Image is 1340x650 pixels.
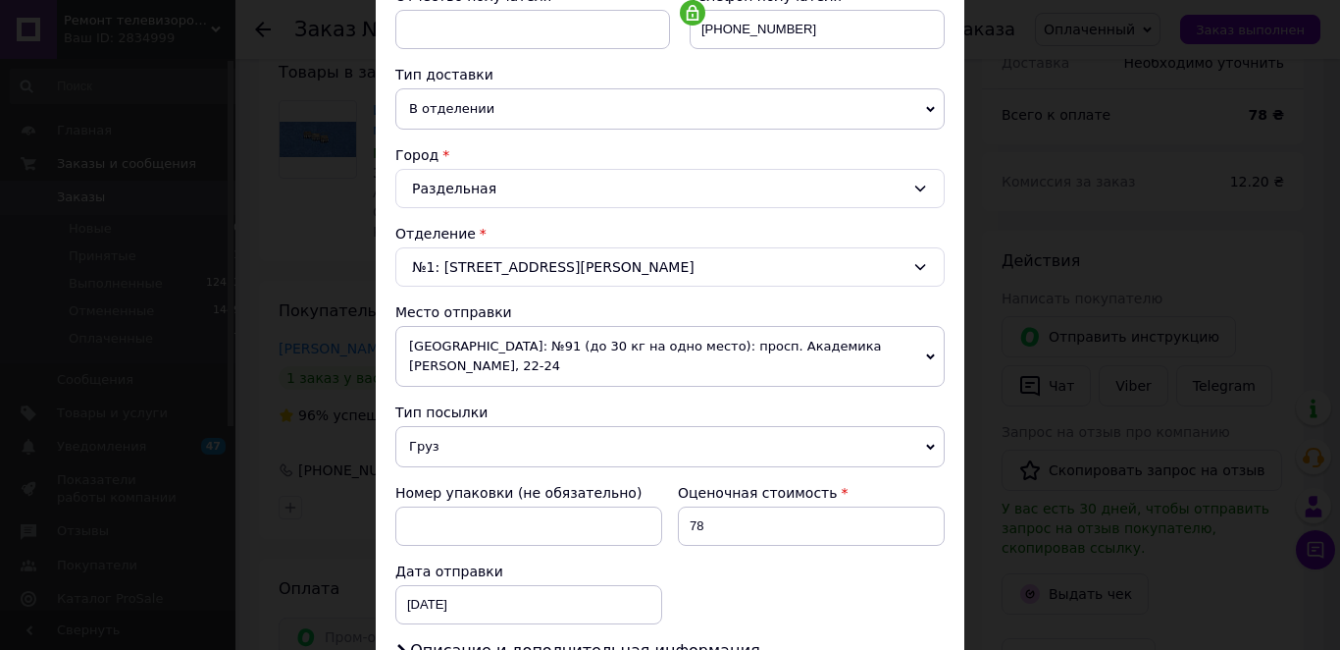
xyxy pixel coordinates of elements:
[395,483,662,503] div: Номер упаковки (не обязательно)
[690,10,945,49] input: +380
[395,88,945,130] span: В отделении
[395,67,493,82] span: Тип доставки
[395,426,945,467] span: Груз
[395,304,512,320] span: Место отправки
[395,247,945,287] div: №1: [STREET_ADDRESS][PERSON_NAME]
[395,326,945,387] span: [GEOGRAPHIC_DATA]: №91 (до 30 кг на одно место): просп. Академика [PERSON_NAME], 22-24
[395,562,662,581] div: Дата отправки
[395,405,488,420] span: Тип посылки
[395,145,945,165] div: Город
[395,169,945,208] div: Раздельная
[678,483,945,503] div: Оценочная стоимость
[395,224,945,244] div: Отделение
